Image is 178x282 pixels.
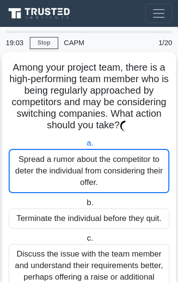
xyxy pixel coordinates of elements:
span: b. [87,198,93,207]
div: CAPM [58,33,149,52]
button: Toggle navigation [145,4,172,23]
div: Spread a rumor about the competitor to deter the individual from considering their offer. [9,149,169,193]
div: Terminate the individual before they quit. [9,208,169,229]
div: 1/20 [148,33,178,52]
span: c. [87,233,93,243]
h5: Among your project team, there is a high-performing team member who is being regularly approached... [8,61,170,132]
span: a. [87,138,93,147]
a: Stop [30,37,58,49]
